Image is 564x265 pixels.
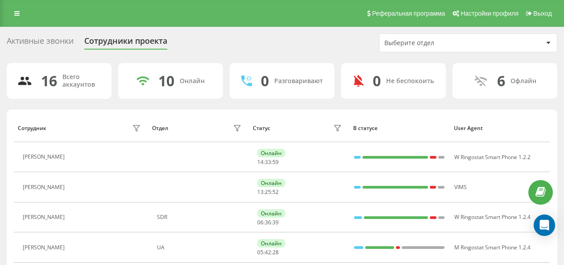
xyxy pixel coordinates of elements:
[274,77,323,85] div: Разговаривают
[454,125,546,131] div: User Agent
[272,158,279,166] span: 59
[497,72,505,89] div: 6
[265,158,271,166] span: 33
[265,188,271,196] span: 25
[353,125,445,131] div: В статусе
[23,244,67,251] div: [PERSON_NAME]
[257,209,285,218] div: Онлайн
[265,248,271,256] span: 42
[257,249,279,256] div: : :
[454,244,531,251] span: M Ringostat Smart Phone 1.2.4
[257,159,279,165] div: : :
[272,188,279,196] span: 52
[257,149,285,157] div: Онлайн
[41,72,57,89] div: 16
[257,219,263,226] span: 06
[152,125,168,131] div: Отдел
[23,184,67,190] div: [PERSON_NAME]
[534,215,555,236] div: Open Intercom Messenger
[384,39,491,47] div: Выберите отдел
[265,219,271,226] span: 36
[62,73,101,88] div: Всего аккаунтов
[157,244,244,251] div: UA
[454,153,531,161] span: W Ringostat Smart Phone 1.2.2
[157,214,244,220] div: SDR
[386,77,434,85] div: Не беспокоить
[373,72,381,89] div: 0
[7,36,74,50] div: Активные звонки
[23,154,67,160] div: [PERSON_NAME]
[461,10,519,17] span: Настройки профиля
[257,158,263,166] span: 14
[257,188,263,196] span: 13
[257,189,279,195] div: : :
[257,239,285,248] div: Онлайн
[180,77,205,85] div: Онлайн
[533,10,552,17] span: Выход
[272,248,279,256] span: 28
[454,183,467,191] span: VIMS
[257,179,285,187] div: Онлайн
[261,72,269,89] div: 0
[158,72,174,89] div: 10
[84,36,167,50] div: Сотрудники проекта
[253,125,270,131] div: Статус
[272,219,279,226] span: 39
[257,219,279,226] div: : :
[257,248,263,256] span: 05
[454,213,531,221] span: W Ringostat Smart Phone 1.2.4
[23,214,67,220] div: [PERSON_NAME]
[18,125,46,131] div: Сотрудник
[372,10,445,17] span: Реферальная программа
[510,77,536,85] div: Офлайн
